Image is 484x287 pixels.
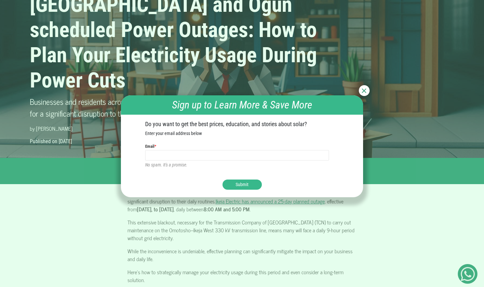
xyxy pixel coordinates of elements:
[362,88,366,93] img: Close newsletter btn
[145,130,339,137] p: Enter your email address below
[223,180,262,190] button: Submit
[145,162,339,168] p: No spam. It's a promise.
[172,99,312,111] em: Sign up to Learn More & Save More
[145,143,156,150] label: Email
[145,121,339,128] h2: Do you want to get the best prices, education, and stories about solar?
